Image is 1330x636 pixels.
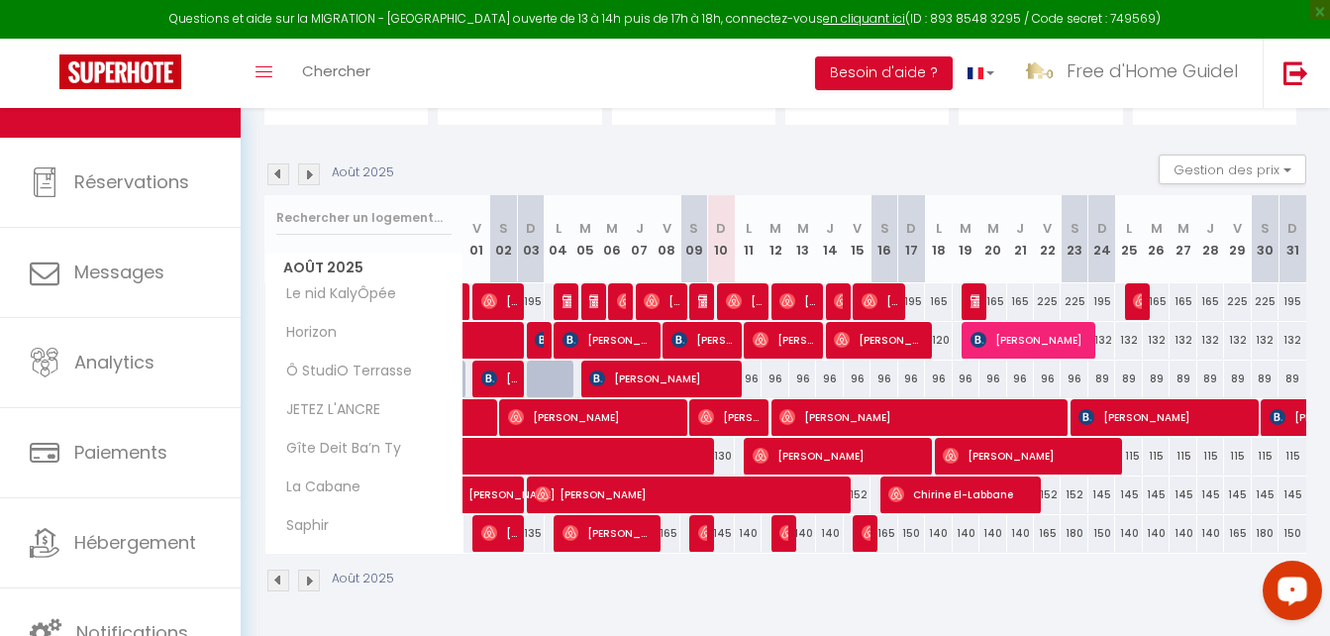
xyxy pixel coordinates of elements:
div: 195 [898,283,925,320]
div: 180 [1252,515,1279,552]
img: Super Booking [59,54,181,89]
div: 132 [1197,322,1224,359]
th: 05 [571,195,598,283]
div: 140 [735,515,762,552]
div: 165 [1143,283,1170,320]
th: 22 [1034,195,1061,283]
abbr: M [606,219,618,238]
th: 25 [1115,195,1142,283]
button: Besoin d'aide ? [815,56,953,90]
div: 140 [1143,515,1170,552]
div: 96 [816,361,843,397]
span: Bleuenn Daouben [862,514,870,552]
span: Free d'Home Guidel [1067,58,1238,83]
span: [PERSON_NAME] [698,398,761,436]
span: [PERSON_NAME] [481,360,517,397]
span: [PERSON_NAME] [644,282,679,320]
div: 135 [517,515,544,552]
span: [PERSON_NAME] [726,282,762,320]
img: ... [1024,56,1054,86]
div: 150 [1088,515,1115,552]
span: Saphir [268,515,343,537]
span: Mael LE HUEC [698,282,707,320]
th: 27 [1170,195,1196,283]
span: Ô StudiO Terrasse [268,361,417,382]
a: Chercher [287,39,385,108]
span: [PERSON_NAME] [862,282,897,320]
div: 115 [1252,438,1279,475]
div: 115 [1170,438,1196,475]
div: 96 [1007,361,1034,397]
div: 145 [1088,477,1115,513]
div: 145 [1170,477,1196,513]
span: [PERSON_NAME] [971,282,979,320]
th: 24 [1088,195,1115,283]
abbr: D [906,219,916,238]
div: 96 [870,361,897,397]
div: 225 [1034,283,1061,320]
div: 150 [1279,515,1306,552]
th: 07 [626,195,653,283]
div: 152 [1061,477,1087,513]
div: 96 [898,361,925,397]
span: [PERSON_NAME] [698,514,707,552]
abbr: S [1071,219,1079,238]
div: 152 [1034,477,1061,513]
abbr: V [853,219,862,238]
th: 14 [816,195,843,283]
div: 140 [1007,515,1034,552]
img: logout [1283,60,1308,85]
span: [PERSON_NAME] [779,514,788,552]
div: 165 [925,283,952,320]
span: [PERSON_NAME] [481,514,517,552]
div: 140 [1115,515,1142,552]
div: 195 [1088,283,1115,320]
div: 115 [1143,438,1170,475]
th: 21 [1007,195,1034,283]
th: 20 [979,195,1006,283]
abbr: V [1043,219,1052,238]
div: 89 [1197,361,1224,397]
span: [PERSON_NAME] [535,321,544,359]
div: 96 [1061,361,1087,397]
div: 89 [1143,361,1170,397]
div: 150 [898,515,925,552]
div: 89 [1170,361,1196,397]
th: 15 [844,195,870,283]
th: 23 [1061,195,1087,283]
div: 145 [708,515,735,552]
div: 115 [1279,438,1306,475]
abbr: L [746,219,752,238]
abbr: M [1151,219,1163,238]
abbr: L [936,219,942,238]
abbr: D [526,219,536,238]
div: 225 [1224,283,1251,320]
span: [PERSON_NAME] [468,466,560,503]
div: 96 [953,361,979,397]
span: [PERSON_NAME] [617,282,626,320]
span: Chercher [302,60,370,81]
abbr: D [1097,219,1107,238]
span: Messages [74,260,164,284]
span: [PERSON_NAME] [971,321,1086,359]
th: 28 [1197,195,1224,283]
th: 09 [680,195,707,283]
abbr: J [1016,219,1024,238]
div: 132 [1088,322,1115,359]
div: 165 [1034,515,1061,552]
span: Gîte Deit Ba’n Ty [268,438,406,460]
abbr: D [1287,219,1297,238]
div: 152 [844,477,870,513]
div: 89 [1224,361,1251,397]
div: 115 [1224,438,1251,475]
span: [PERSON_NAME] [563,321,652,359]
div: 165 [1007,283,1034,320]
div: 132 [1252,322,1279,359]
span: [PERSON_NAME] [508,398,677,436]
th: 02 [490,195,517,283]
button: Gestion des prix [1159,155,1306,184]
div: 115 [1115,438,1142,475]
div: 132 [1279,322,1306,359]
div: 165 [1224,515,1251,552]
th: 03 [517,195,544,283]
